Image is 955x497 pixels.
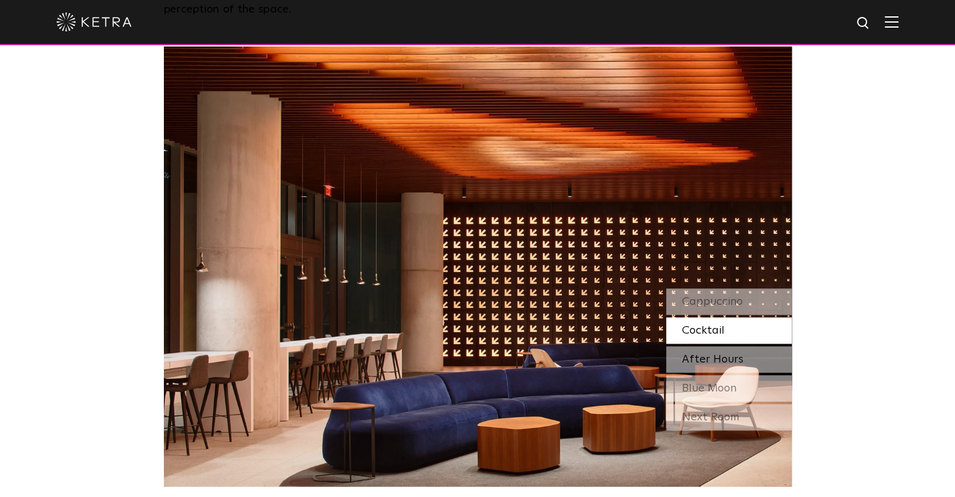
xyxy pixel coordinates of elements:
[885,16,898,28] img: Hamburger%20Nav.svg
[682,296,743,307] span: Cappuccino
[57,13,132,31] img: ketra-logo-2019-white
[682,383,736,394] span: Blue Moon
[856,16,871,31] img: search icon
[682,354,743,365] span: After Hours
[164,46,792,486] img: SS_SXSW_Desktop_Warm
[682,325,725,336] span: Cocktail
[666,404,792,430] div: Next Room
